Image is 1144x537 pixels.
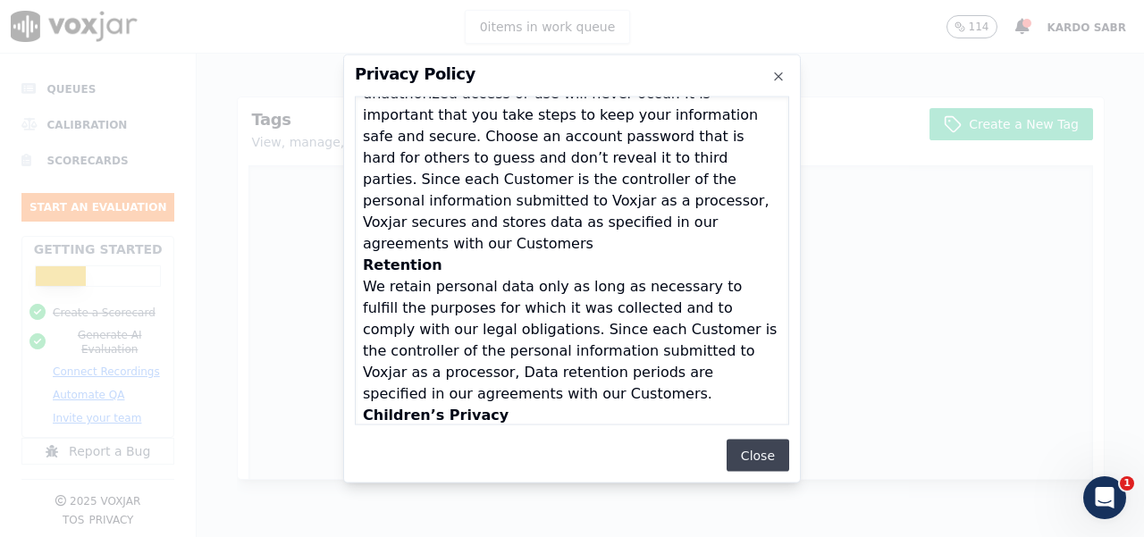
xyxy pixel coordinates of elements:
[363,277,777,401] span: We retain personal data only as long as necessary to fulfill the purposes for which it was collec...
[355,65,789,81] h2: Privacy Policy
[363,406,509,423] b: Children’s Privacy
[1083,476,1126,519] iframe: Intercom live chat
[363,256,442,273] b: Retention
[727,440,789,472] button: Close
[1120,476,1134,491] span: 1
